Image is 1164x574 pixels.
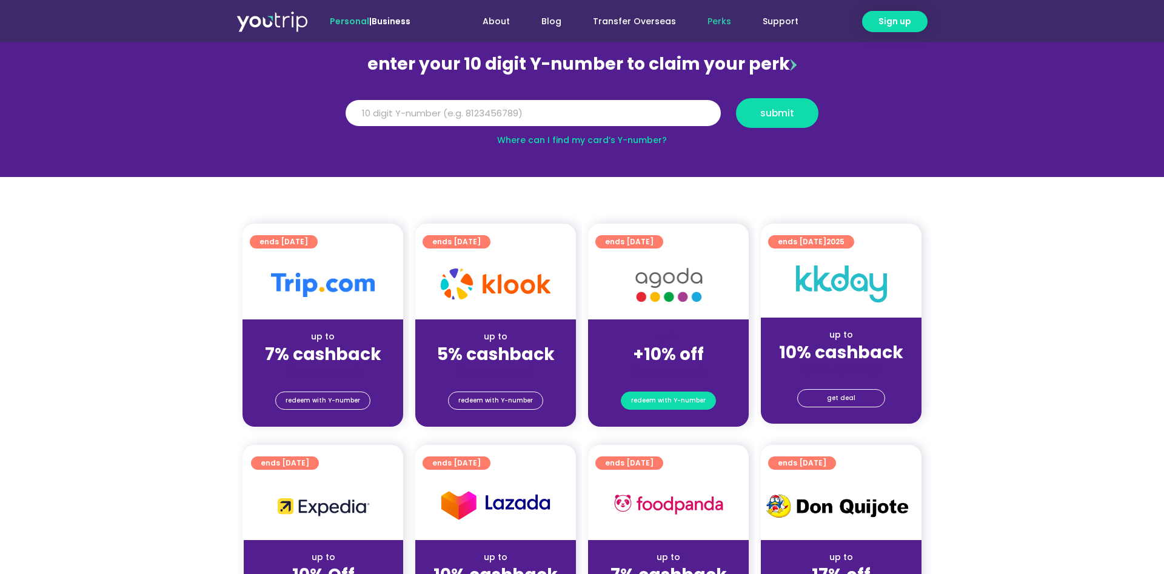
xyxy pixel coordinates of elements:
[598,551,739,564] div: up to
[252,365,393,378] div: (for stays only)
[346,100,721,127] input: 10 digit Y-number (e.g. 8123456789)
[771,364,912,376] div: (for stays only)
[253,551,393,564] div: up to
[657,330,680,342] span: up to
[768,235,854,249] a: ends [DATE]2025
[448,392,543,410] a: redeem with Y-number
[265,342,381,366] strong: 7% cashback
[252,330,393,343] div: up to
[692,10,747,33] a: Perks
[736,98,818,128] button: submit
[251,456,319,470] a: ends [DATE]
[423,456,490,470] a: ends [DATE]
[432,456,481,470] span: ends [DATE]
[768,456,836,470] a: ends [DATE]
[330,15,410,27] span: |
[259,235,308,249] span: ends [DATE]
[286,392,360,409] span: redeem with Y-number
[631,392,706,409] span: redeem with Y-number
[526,10,577,33] a: Blog
[621,392,716,410] a: redeem with Y-number
[771,329,912,341] div: up to
[605,456,654,470] span: ends [DATE]
[878,15,911,28] span: Sign up
[771,551,912,564] div: up to
[778,235,845,249] span: ends [DATE]
[432,235,481,249] span: ends [DATE]
[827,390,855,407] span: get deal
[497,134,667,146] a: Where can I find my card’s Y-number?
[330,15,369,27] span: Personal
[862,11,928,32] a: Sign up
[778,456,826,470] span: ends [DATE]
[779,341,903,364] strong: 10% cashback
[760,108,794,118] span: submit
[826,236,845,247] span: 2025
[261,456,309,470] span: ends [DATE]
[423,235,490,249] a: ends [DATE]
[346,98,818,137] form: Y Number
[339,48,824,80] div: enter your 10 digit Y-number to claim your perk
[425,551,566,564] div: up to
[598,365,739,378] div: (for stays only)
[425,365,566,378] div: (for stays only)
[372,15,410,27] a: Business
[250,235,318,249] a: ends [DATE]
[437,342,555,366] strong: 5% cashback
[275,392,370,410] a: redeem with Y-number
[605,235,654,249] span: ends [DATE]
[425,330,566,343] div: up to
[577,10,692,33] a: Transfer Overseas
[467,10,526,33] a: About
[595,235,663,249] a: ends [DATE]
[747,10,814,33] a: Support
[458,392,533,409] span: redeem with Y-number
[595,456,663,470] a: ends [DATE]
[633,342,704,366] strong: +10% off
[443,10,814,33] nav: Menu
[797,389,885,407] a: get deal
